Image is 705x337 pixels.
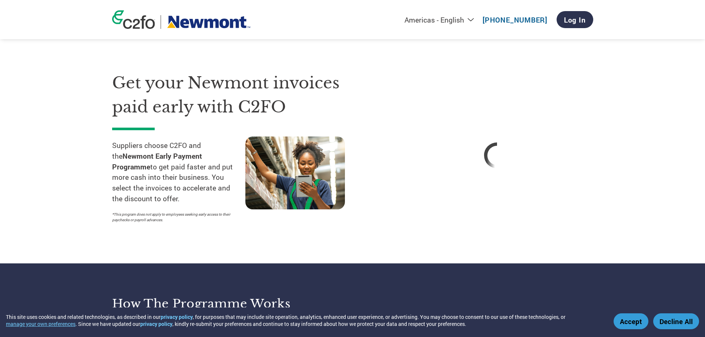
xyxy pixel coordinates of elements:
img: Newmont [167,15,251,29]
p: Suppliers choose C2FO and the to get paid faster and put more cash into their business. You selec... [112,140,245,204]
div: This site uses cookies and related technologies, as described in our , for purposes that may incl... [6,313,603,327]
h1: Get your Newmont invoices paid early with C2FO [112,71,379,119]
button: Accept [614,313,648,329]
a: privacy policy [140,320,172,327]
strong: Newmont Early Payment Programme [112,151,202,171]
button: Decline All [653,313,699,329]
a: privacy policy [161,313,193,320]
img: supply chain worker [245,137,345,209]
a: Log In [557,11,593,28]
h3: How the programme works [112,296,343,311]
a: [PHONE_NUMBER] [483,15,547,24]
img: c2fo logo [112,10,155,29]
button: manage your own preferences [6,320,75,327]
p: *This program does not apply to employees seeking early access to their paychecks or payroll adva... [112,212,238,223]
